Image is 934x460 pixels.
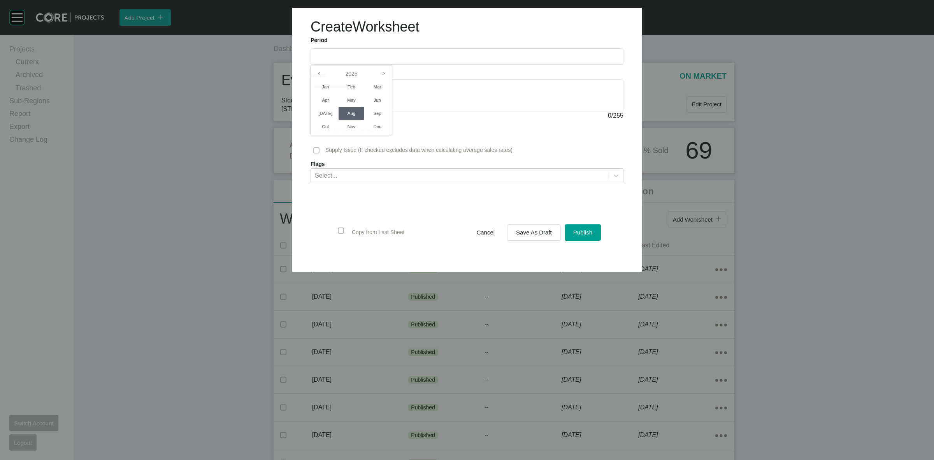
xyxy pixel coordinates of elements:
[364,120,390,133] li: Dec
[364,107,390,120] li: Sep
[339,120,365,133] li: Nov
[377,67,390,80] i: >
[364,80,390,93] li: Mar
[339,80,365,93] li: Feb
[313,120,339,133] li: Oct
[313,107,339,120] li: [DATE]
[313,80,339,93] li: Jan
[313,67,326,80] i: <
[313,93,339,107] li: Apr
[313,67,390,80] label: 2025
[364,93,390,107] li: Jun
[339,93,365,107] li: May
[339,107,365,120] li: Aug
